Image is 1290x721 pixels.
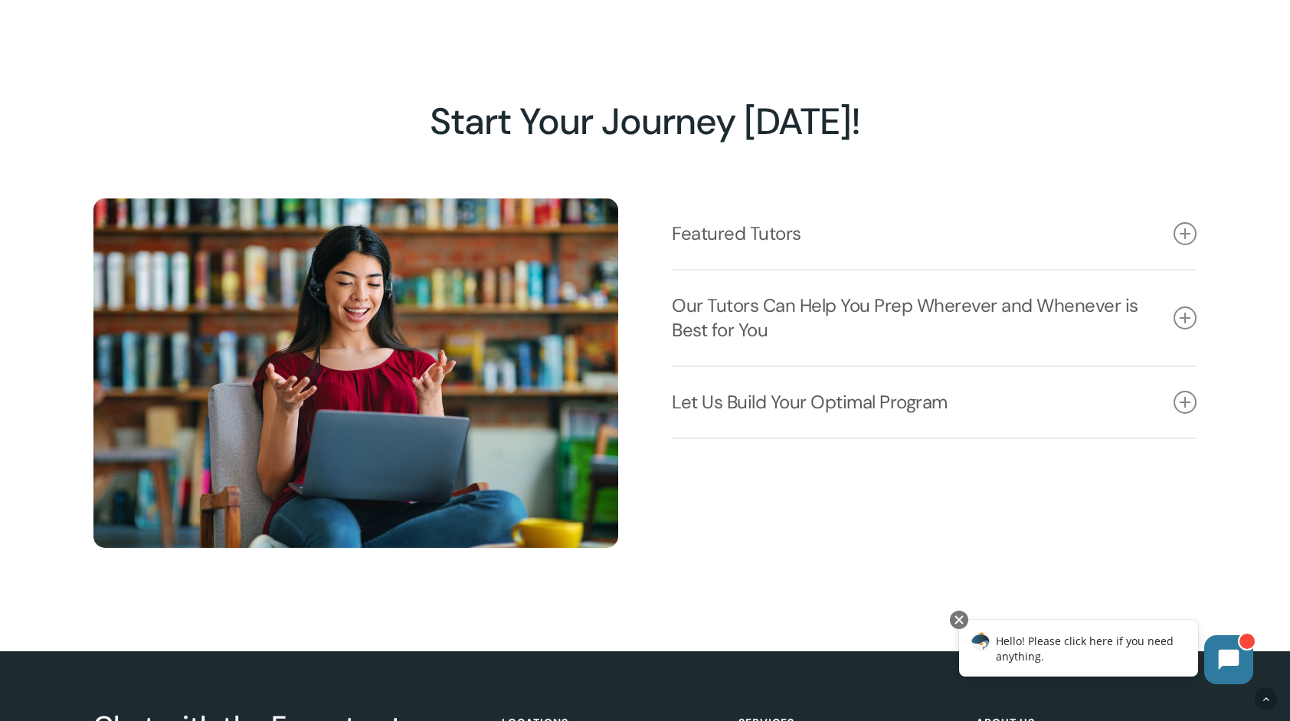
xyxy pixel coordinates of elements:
[672,270,1197,365] a: Our Tutors Can Help You Prep Wherever and Whenever is Best for You
[943,608,1269,700] iframe: Chatbot
[672,367,1197,438] a: Let Us Build Your Optimal Program
[93,100,1196,144] h2: Start Your Journey [DATE]!
[672,198,1197,269] a: Featured Tutors
[93,198,618,549] img: Online Tutoring 7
